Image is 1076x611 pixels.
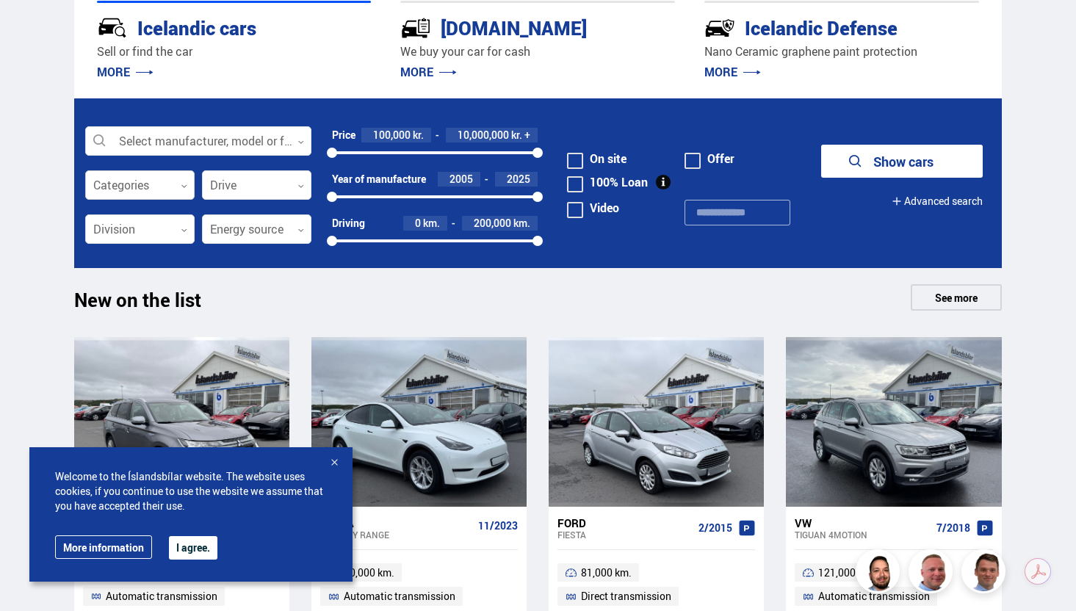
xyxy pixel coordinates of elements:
img: tr5P-W3DuiFaO7aO.svg [400,12,431,43]
font: Icelandic cars [137,15,256,41]
font: 7/2018 [936,521,970,535]
font: 2025 [507,172,530,186]
font: Automatic transmission [344,589,455,603]
font: 2/2015 [698,521,732,535]
font: 10,000,000 [458,128,509,142]
font: kr. [413,128,424,142]
img: -Svtn6bYgwAsiwNX.svg [704,12,735,43]
font: Show cars [873,153,934,170]
font: kr. [511,128,522,142]
font: 0 [415,216,421,230]
font: Advanced search [904,194,983,208]
a: MORE [400,64,457,80]
img: nhp88E3Fdnt1Opn2.png [858,552,902,596]
font: Model Y RANGE [320,529,389,540]
font: km. [513,216,530,230]
font: Icelandic Defense [745,15,898,41]
font: On site [590,151,627,167]
font: Welcome to the Íslandsbílar website. The website uses cookies, if you continue to use the website... [55,469,323,513]
font: MORE [97,64,130,80]
font: Tiguan 4MOTION [795,529,867,540]
font: Price [332,128,355,142]
font: Automatic transmission [106,589,217,603]
font: Offer [707,151,734,167]
font: 81,000 km. [581,565,632,579]
font: Video [590,200,619,216]
font: 200,000 [474,216,511,230]
a: MORE [97,64,154,80]
font: Year of manufacture [332,172,426,186]
font: Direct transmission [581,589,671,603]
a: See more [911,284,1002,311]
font: km. [423,216,440,230]
img: FbJEzSuNWCJXmdc-.webp [964,552,1008,596]
a: More information [55,535,152,559]
font: 121,000 km. [818,565,875,579]
font: Ford [557,516,586,530]
font: See more [935,291,978,305]
img: JRvxyua_JYH6wB4c.svg [97,12,128,43]
a: MORE [704,64,761,80]
font: Driving [332,216,365,230]
font: We buy your car for cash [400,43,530,59]
button: Advanced search [892,184,983,217]
button: I agree. [169,536,217,560]
font: 11/2023 [478,518,518,532]
font: More information [63,540,144,554]
font: I agree. [176,540,210,554]
font: New on the list [74,286,201,313]
font: MORE [704,64,737,80]
font: 100,000 [373,128,411,142]
button: Show cars [821,145,983,178]
font: 2005 [449,172,473,186]
font: Nano Ceramic graphene paint protection [704,43,917,59]
font: 100% Loan [590,174,648,190]
font: Fiesta [557,529,586,540]
font: [DOMAIN_NAME] [441,15,587,41]
font: VW [795,516,812,530]
img: siFngHWaQ9KaOqBr.png [911,552,955,596]
font: MORE [400,64,433,80]
font: Sell ​​or find the car [97,43,192,59]
font: + [524,128,530,142]
font: 40,000 km. [344,565,394,579]
button: Open LiveChat chat interface [12,6,56,50]
font: Automatic transmission [818,589,930,603]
